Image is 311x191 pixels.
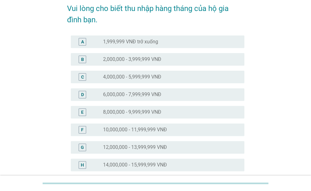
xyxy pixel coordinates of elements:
label: 14,000,000 - 15,999,999 VNĐ [103,162,167,168]
div: F [81,126,84,133]
label: 6,000,000 - 7,999,999 VNĐ [103,91,161,98]
label: 8,000,000 - 9,999,999 VNĐ [103,109,161,115]
div: E [81,109,84,115]
div: C [81,74,84,80]
div: A [81,38,84,45]
div: G [81,144,84,150]
div: B [81,56,84,63]
label: 4,000,000 - 5,999,999 VNĐ [103,74,161,80]
label: 10,000,000 - 11,999,999 VNĐ [103,127,167,133]
label: 12,000,000 - 13,999,999 VNĐ [103,144,167,150]
label: 1,999,999 VNĐ trở xuống [103,39,158,45]
div: H [81,161,84,168]
div: D [81,91,84,98]
label: 2,000,000 - 3,999,999 VNĐ [103,56,161,63]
